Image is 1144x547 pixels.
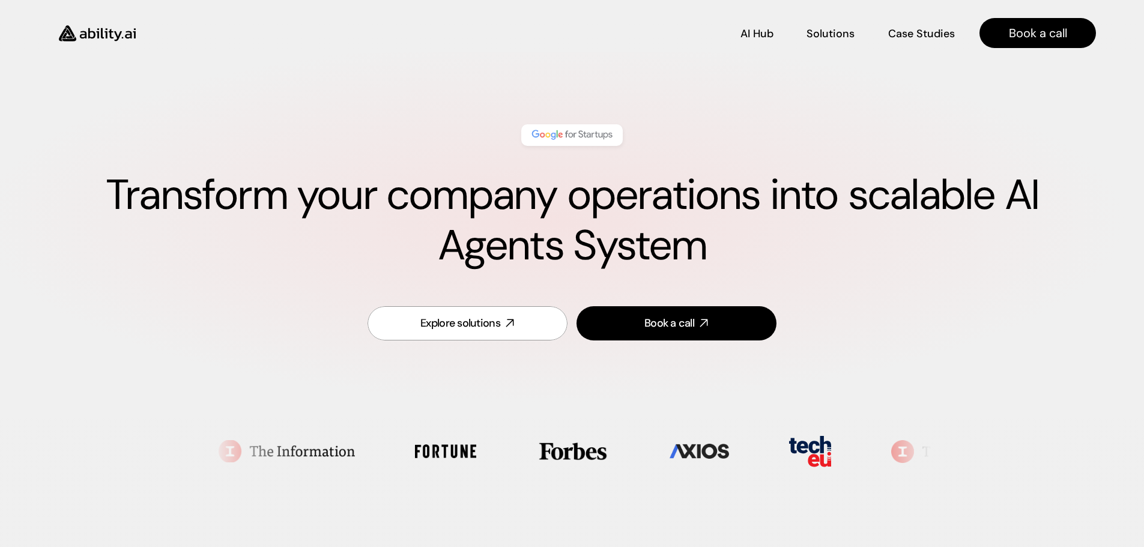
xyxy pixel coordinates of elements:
a: AI Hub [740,23,773,44]
a: Book a call [979,18,1096,48]
div: Explore solutions [420,316,500,331]
p: Book a call [1009,25,1067,41]
nav: Main navigation [153,18,1096,48]
p: Solutions [807,26,855,41]
a: Explore solutions [368,306,567,340]
a: Solutions [807,23,855,44]
h1: Transform your company operations into scalable AI Agents System [48,170,1096,271]
a: Book a call [577,306,776,340]
div: Book a call [644,316,694,331]
a: Case Studies [888,23,955,44]
p: AI Hub [740,26,773,41]
p: Case Studies [888,26,955,41]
